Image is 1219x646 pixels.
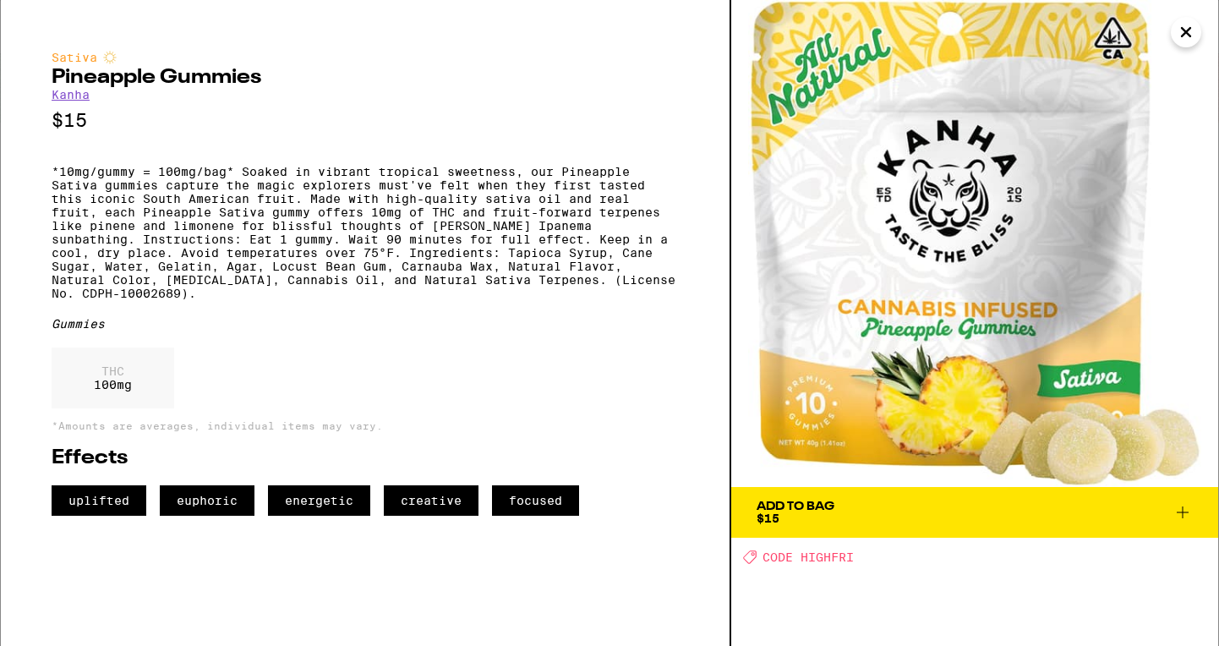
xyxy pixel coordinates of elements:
[52,165,679,300] p: *10mg/gummy = 100mg/bag* Soaked in vibrant tropical sweetness, our Pineapple Sativa gummies captu...
[52,110,679,131] p: $15
[731,487,1218,538] button: Add To Bag$15
[384,485,478,516] span: creative
[52,88,90,101] a: Kanha
[268,485,370,516] span: energetic
[52,420,679,431] p: *Amounts are averages, individual items may vary.
[757,501,834,512] div: Add To Bag
[160,485,254,516] span: euphoric
[52,51,679,64] div: Sativa
[52,448,679,468] h2: Effects
[94,364,132,378] p: THC
[1171,17,1201,47] button: Close
[492,485,579,516] span: focused
[52,68,679,88] h2: Pineapple Gummies
[103,51,117,64] img: sativaColor.svg
[10,12,122,25] span: Hi. Need any help?
[52,348,174,408] div: 100 mg
[52,317,679,331] div: Gummies
[763,550,854,564] span: CODE HIGHFRI
[52,485,146,516] span: uplifted
[757,512,779,525] span: $15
